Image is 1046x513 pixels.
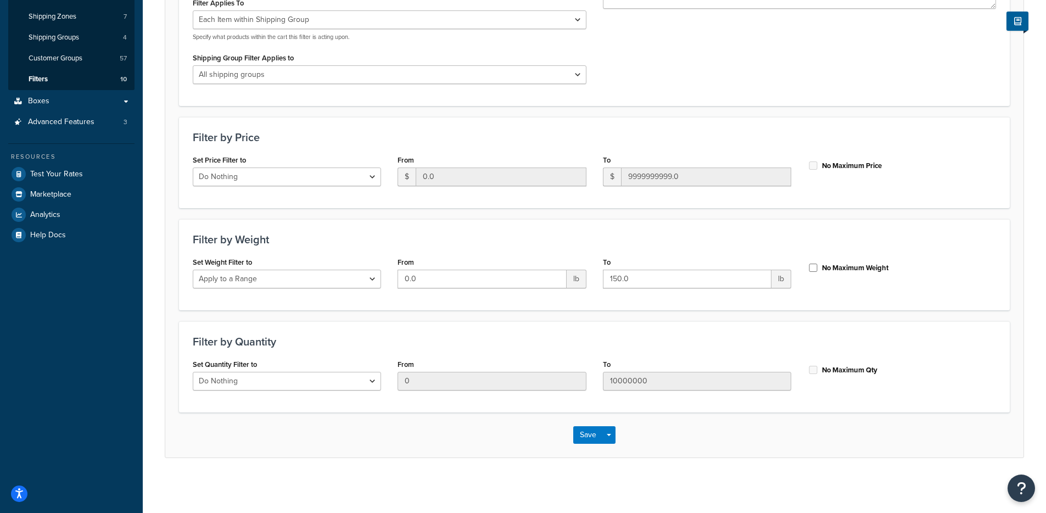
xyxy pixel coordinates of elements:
[603,360,611,369] label: To
[29,33,79,42] span: Shipping Groups
[193,131,996,143] h3: Filter by Price
[8,91,135,111] a: Boxes
[8,69,135,90] li: Filters
[193,336,996,348] h3: Filter by Quantity
[573,426,603,444] button: Save
[8,48,135,69] li: Customer Groups
[120,75,127,84] span: 10
[8,27,135,48] a: Shipping Groups4
[193,360,257,369] label: Set Quantity Filter to
[8,225,135,245] a: Help Docs
[8,69,135,90] a: Filters10
[398,360,414,369] label: From
[603,168,621,186] span: $
[398,156,414,164] label: From
[193,258,252,266] label: Set Weight Filter to
[398,258,414,266] label: From
[30,190,71,199] span: Marketplace
[822,365,877,375] label: No Maximum Qty
[1006,12,1028,31] button: Show Help Docs
[30,231,66,240] span: Help Docs
[8,112,135,132] a: Advanced Features3
[8,27,135,48] li: Shipping Groups
[822,263,888,273] label: No Maximum Weight
[8,185,135,204] a: Marketplace
[123,33,127,42] span: 4
[8,7,135,27] a: Shipping Zones7
[28,97,49,106] span: Boxes
[29,75,48,84] span: Filters
[124,12,127,21] span: 7
[8,164,135,184] a: Test Your Rates
[8,48,135,69] a: Customer Groups57
[29,54,82,63] span: Customer Groups
[193,156,246,164] label: Set Price Filter to
[28,118,94,127] span: Advanced Features
[30,170,83,179] span: Test Your Rates
[8,112,135,132] li: Advanced Features
[603,258,611,266] label: To
[8,7,135,27] li: Shipping Zones
[124,118,127,127] span: 3
[603,156,611,164] label: To
[771,270,791,288] span: lb
[193,233,996,246] h3: Filter by Weight
[120,54,127,63] span: 57
[822,161,882,171] label: No Maximum Price
[29,12,76,21] span: Shipping Zones
[567,270,586,288] span: lb
[193,33,586,41] p: Specify what products within the cart this filter is acting upon.
[398,168,416,186] span: $
[1008,475,1035,502] button: Open Resource Center
[8,152,135,161] div: Resources
[8,205,135,225] a: Analytics
[30,210,60,220] span: Analytics
[193,54,294,62] label: Shipping Group Filter Applies to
